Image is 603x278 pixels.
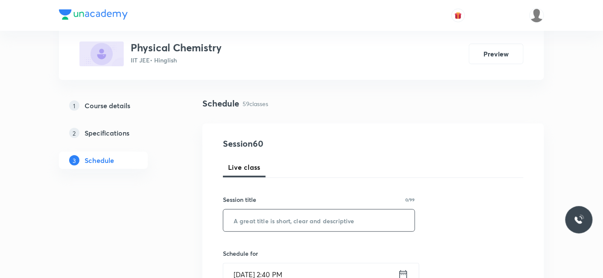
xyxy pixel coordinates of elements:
[202,97,239,110] h4: Schedule
[69,155,79,166] p: 3
[85,128,129,138] h5: Specifications
[85,155,114,166] h5: Schedule
[223,137,379,150] h4: Session 60
[131,56,222,65] p: IIT JEE • Hinglish
[79,41,124,66] img: F94CCAD0-1A66-4C13-9F32-BB3249DCD00B_plus.png
[454,12,462,19] img: avatar
[406,198,415,202] p: 0/99
[59,97,175,114] a: 1Course details
[228,162,261,172] span: Live class
[223,249,415,258] h6: Schedule for
[530,8,544,23] img: Mukesh Gupta
[469,44,524,64] button: Preview
[69,128,79,138] p: 2
[243,99,268,108] p: 59 classes
[59,9,128,20] img: Company Logo
[59,124,175,142] a: 2Specifications
[451,9,465,22] button: avatar
[131,41,222,54] h3: Physical Chemistry
[85,101,130,111] h5: Course details
[223,210,415,231] input: A great title is short, clear and descriptive
[69,101,79,111] p: 1
[59,9,128,22] a: Company Logo
[223,195,256,204] h6: Session title
[574,215,584,225] img: ttu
